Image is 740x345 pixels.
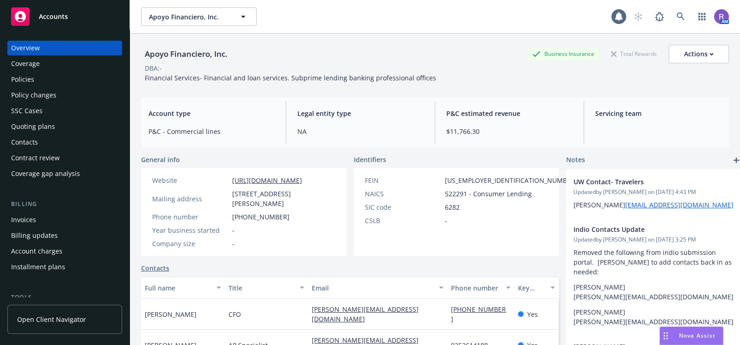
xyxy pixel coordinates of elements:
[232,176,302,185] a: [URL][DOMAIN_NAME]
[152,212,228,222] div: Phone number
[446,127,573,136] span: $11,766.30
[228,309,241,319] span: CFO
[11,56,40,71] div: Coverage
[11,72,34,87] div: Policies
[141,263,169,273] a: Contacts
[573,307,734,327] p: [PERSON_NAME] [PERSON_NAME][EMAIL_ADDRESS][DOMAIN_NAME]
[7,151,122,165] a: Contract review
[232,189,335,208] span: [STREET_ADDRESS][PERSON_NAME]
[660,327,723,345] button: Nova Assist
[7,88,122,103] a: Policy changes
[152,225,228,235] div: Year business started
[11,88,56,103] div: Policy changes
[145,73,436,82] span: Financial Services- Financial and loan services. Subprime lending banking professional offices
[650,7,669,26] a: Report a Bug
[7,56,122,71] a: Coverage
[149,12,229,22] span: Apoyo Financiero, Inc.
[365,216,441,225] div: CSLB
[684,45,714,63] div: Actions
[7,119,122,134] a: Quoting plans
[660,327,672,345] div: Drag to move
[141,7,257,26] button: Apoyo Financiero, Inc.
[145,309,197,319] span: [PERSON_NAME]
[566,155,585,166] span: Notes
[152,194,228,204] div: Mailing address
[228,283,295,293] div: Title
[365,176,441,185] div: FEIN
[447,277,514,299] button: Phone number
[11,260,65,274] div: Installment plans
[39,13,68,20] span: Accounts
[11,244,62,259] div: Account charges
[629,7,647,26] a: Start snowing
[672,7,690,26] a: Search
[308,277,447,299] button: Email
[7,244,122,259] a: Account charges
[141,277,225,299] button: Full name
[528,48,599,60] div: Business Insurance
[573,248,734,277] p: Removed the following from indio submission portal. [PERSON_NAME] to add contacts back in as needed:
[518,283,545,293] div: Key contact
[232,225,234,235] span: -
[225,277,308,299] button: Title
[669,45,729,63] button: Actions
[445,176,577,185] span: [US_EMPLOYER_IDENTIFICATION_NUMBER]
[7,166,122,181] a: Coverage gap analysis
[141,48,231,60] div: Apoyo Financiero, Inc.
[312,305,419,323] a: [PERSON_NAME][EMAIL_ADDRESS][DOMAIN_NAME]
[7,4,122,30] a: Accounts
[232,239,234,248] span: -
[354,155,386,164] span: Identifiers
[7,293,122,302] div: Tools
[11,228,58,243] div: Billing updates
[148,127,275,136] span: P&C - Commercial lines
[7,260,122,274] a: Installment plans
[312,283,433,293] div: Email
[145,63,162,73] div: DBA: -
[365,202,441,212] div: SIC code
[7,228,122,243] a: Billing updates
[527,309,538,319] span: Yes
[679,332,715,339] span: Nova Assist
[573,177,710,187] span: UW Contact- Travelers
[606,48,661,60] div: Total Rewards
[595,109,721,118] span: Servicing team
[573,224,710,234] span: Indio Contacts Update
[152,239,228,248] div: Company size
[573,200,734,209] span: [PERSON_NAME]
[11,151,60,165] div: Contract review
[145,283,211,293] div: Full name
[152,176,228,185] div: Website
[445,202,460,212] span: 6282
[11,135,38,150] div: Contacts
[365,189,441,199] div: NAICS
[445,216,447,225] span: -
[7,72,122,87] a: Policies
[451,283,500,293] div: Phone number
[7,41,122,55] a: Overview
[17,315,86,324] span: Open Client Navigator
[11,103,43,118] div: SSC Cases
[446,109,573,118] span: P&C estimated revenue
[451,305,506,323] a: [PHONE_NUMBER]
[11,41,40,55] div: Overview
[573,188,734,196] span: Updated by [PERSON_NAME] on [DATE] 4:43 PM
[7,200,122,209] div: Billing
[573,236,734,244] span: Updated by [PERSON_NAME] on [DATE] 3:25 PM
[514,277,559,299] button: Key contact
[7,212,122,227] a: Invoices
[297,127,424,136] span: NA
[7,135,122,150] a: Contacts
[11,212,36,227] div: Invoices
[7,103,122,118] a: SSC Cases
[141,155,180,164] span: General info
[625,200,734,209] a: [EMAIL_ADDRESS][DOMAIN_NAME]
[297,109,424,118] span: Legal entity type
[232,212,290,222] span: [PHONE_NUMBER]
[445,189,532,199] span: 522291 - Consumer Lending
[714,9,729,24] img: photo
[11,166,80,181] div: Coverage gap analysis
[148,109,275,118] span: Account type
[693,7,711,26] a: Switch app
[573,282,734,302] p: [PERSON_NAME] [PERSON_NAME][EMAIL_ADDRESS][DOMAIN_NAME]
